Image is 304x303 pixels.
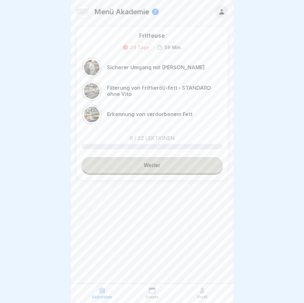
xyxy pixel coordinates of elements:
[152,8,159,15] div: 1
[107,85,223,97] p: Filterung von Frittieröl/-fett - STANDARD ohne Vito
[129,136,175,141] p: 0 / 22 Lektionen
[146,295,159,299] p: Events
[82,157,223,173] a: Weiter
[94,7,149,16] p: Menü Akademie
[197,295,207,299] p: Profil
[76,6,89,18] img: v3gslzn6hrr8yse5yrk8o2yg.png
[165,44,182,51] p: 59 Min.
[107,111,192,117] p: Erkennung von verdorbenem Fett
[92,295,112,299] p: Aktivitäten
[130,44,149,51] div: 24 Tage
[139,32,165,40] div: Fritteuse
[107,64,205,71] p: Sicherer Umgang mit [PERSON_NAME]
